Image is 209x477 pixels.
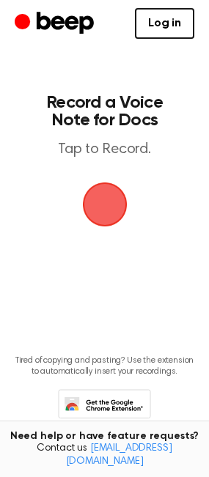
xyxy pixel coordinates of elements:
[135,8,194,39] a: Log in
[15,10,98,38] a: Beep
[9,443,200,468] span: Contact us
[26,141,183,159] p: Tap to Record.
[83,182,127,226] button: Beep Logo
[26,94,183,129] h1: Record a Voice Note for Docs
[12,355,197,377] p: Tired of copying and pasting? Use the extension to automatically insert your recordings.
[66,443,172,467] a: [EMAIL_ADDRESS][DOMAIN_NAME]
